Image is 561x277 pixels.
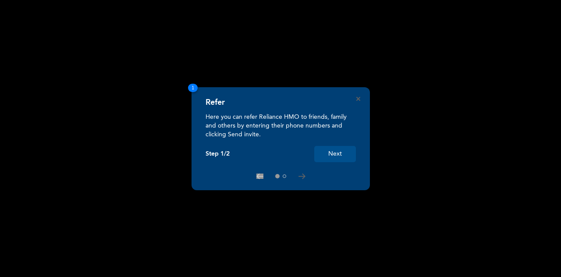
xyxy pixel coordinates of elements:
[206,98,225,107] h4: Refer
[206,113,356,139] p: Here you can refer Reliance HMO to friends, family and others by entering their phone numbers and...
[206,150,230,158] p: Step 1/2
[188,84,198,92] span: 1
[356,97,360,101] button: Close
[314,146,356,162] button: Next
